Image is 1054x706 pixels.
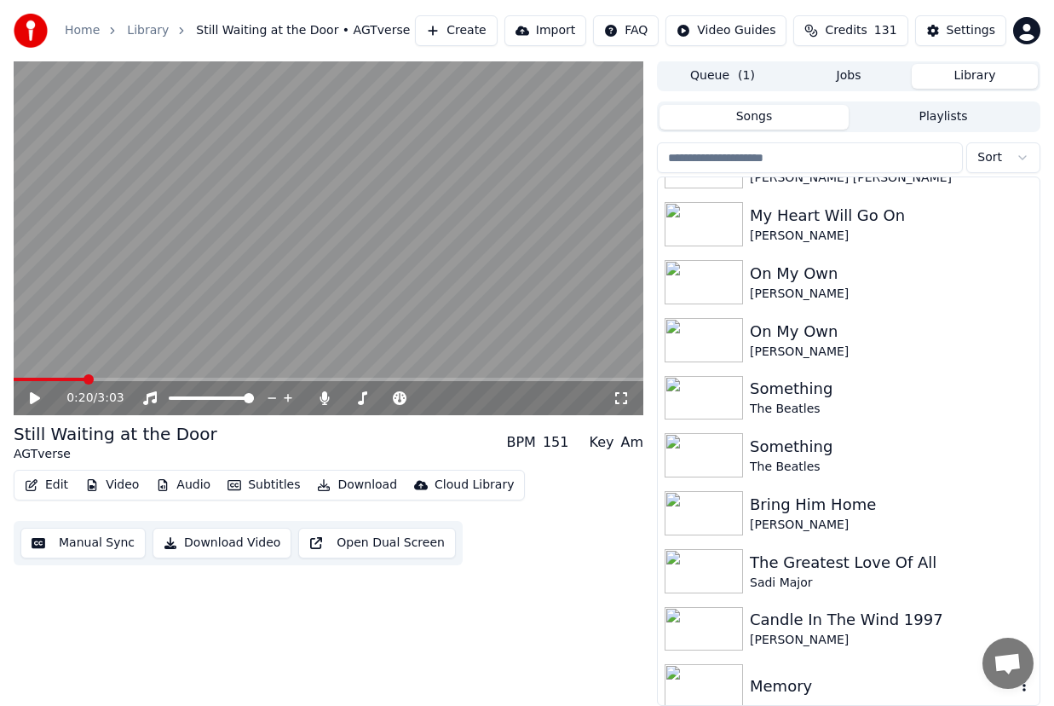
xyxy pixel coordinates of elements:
[153,528,291,558] button: Download Video
[14,446,217,463] div: AGTverse
[750,377,1033,401] div: Something
[659,105,849,130] button: Songs
[750,320,1033,344] div: On My Own
[750,517,1033,534] div: [PERSON_NAME]
[982,638,1034,689] div: Open chat
[310,473,404,497] button: Download
[912,64,1038,89] button: Library
[738,67,755,84] span: ( 1 )
[97,390,124,407] span: 3:03
[750,401,1033,418] div: The Beatles
[65,22,410,39] nav: breadcrumb
[750,262,1033,286] div: On My Own
[415,15,498,46] button: Create
[659,64,786,89] button: Queue
[750,228,1033,245] div: [PERSON_NAME]
[20,528,146,558] button: Manual Sync
[750,674,1016,698] div: Memory
[665,15,786,46] button: Video Guides
[947,22,995,39] div: Settings
[750,286,1033,303] div: [PERSON_NAME]
[750,170,1033,187] div: [PERSON_NAME] [PERSON_NAME]
[977,149,1002,166] span: Sort
[750,575,1033,592] div: Sadi Major
[750,435,1033,459] div: Something
[298,528,456,558] button: Open Dual Screen
[149,473,217,497] button: Audio
[589,432,613,453] div: Key
[750,632,1033,649] div: [PERSON_NAME]
[593,15,659,46] button: FAQ
[196,22,410,39] span: Still Waiting at the Door • AGTverse
[750,459,1033,476] div: The Beatles
[18,473,75,497] button: Edit
[915,15,1006,46] button: Settings
[750,493,1033,517] div: Bring Him Home
[221,473,307,497] button: Subtitles
[786,64,912,89] button: Jobs
[14,14,48,48] img: youka
[66,390,93,407] span: 0:20
[14,422,217,446] div: Still Waiting at the Door
[750,551,1033,575] div: The Greatest Love Of All
[620,432,643,453] div: Am
[127,22,169,39] a: Library
[543,432,569,453] div: 151
[66,390,107,407] div: /
[750,344,1033,361] div: [PERSON_NAME]
[504,15,586,46] button: Import
[65,22,100,39] a: Home
[825,22,867,39] span: Credits
[78,473,146,497] button: Video
[435,477,514,494] div: Cloud Library
[793,15,907,46] button: Credits131
[849,105,1038,130] button: Playlists
[874,22,897,39] span: 131
[750,608,1033,632] div: Candle In The Wind 1997
[506,432,535,453] div: BPM
[750,204,1033,228] div: My Heart Will Go On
